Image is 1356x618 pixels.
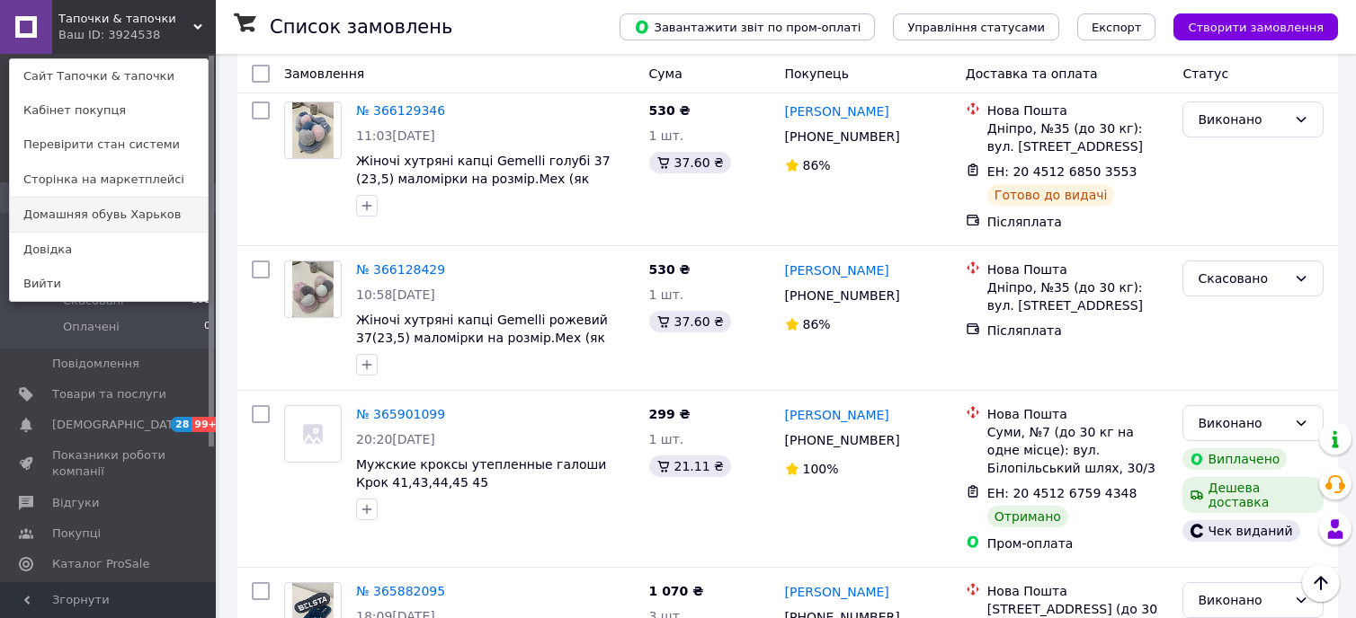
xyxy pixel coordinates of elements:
[1302,564,1340,602] button: Наверх
[292,102,335,158] img: Фото товару
[649,287,684,302] span: 1 шт.
[356,407,445,421] a: № 365901099
[987,102,1169,119] div: Нова Пошта
[987,405,1169,423] div: Нова Пошта
[781,428,904,453] div: [PHONE_NUMBER]
[785,261,889,279] a: [PERSON_NAME]
[356,262,445,277] a: № 366128429
[1182,66,1228,81] span: Статус
[10,163,208,197] a: Сторінка на маркетплейсі
[649,103,691,118] span: 530 ₴
[649,128,684,143] span: 1 шт.
[356,432,435,446] span: 20:20[DATE]
[987,322,1169,340] div: Післяплата
[10,59,208,93] a: Сайт Тапочки & тапочки
[1077,13,1156,40] button: Експорт
[649,407,691,421] span: 299 ₴
[781,283,904,308] div: [PHONE_NUMBER]
[356,287,435,302] span: 10:58[DATE]
[649,584,704,598] span: 1 070 ₴
[356,128,435,143] span: 11:03[DATE]
[1198,269,1287,288] div: Скасовано
[649,152,731,173] div: 37.60 ₴
[356,154,611,204] a: Жіночі хутряні капці Gemelli голубі 37 (23,5) маломірки на розмір.Мех (як натуральний)
[1182,448,1287,470] div: Виплачено
[192,417,221,432] span: 99+
[52,495,99,511] span: Відгуки
[284,260,342,318] a: Фото товару
[987,184,1115,206] div: Готово до видачі
[893,13,1059,40] button: Управління статусами
[649,262,691,277] span: 530 ₴
[785,102,889,120] a: [PERSON_NAME]
[1155,19,1338,33] a: Створити замовлення
[284,66,364,81] span: Замовлення
[649,455,731,477] div: 21.11 ₴
[52,417,185,433] span: [DEMOGRAPHIC_DATA]
[803,158,831,172] span: 86%
[803,462,839,476] span: 100%
[52,386,166,402] span: Товари та послуги
[1092,21,1142,34] span: Експорт
[785,406,889,424] a: [PERSON_NAME]
[987,119,1169,155] div: Дніпро, №35 (до 30 кг): вул. [STREET_ADDRESS]
[58,11,193,27] span: Тапочки & тапочки
[803,317,831,331] span: 86%
[987,164,1137,179] span: ЕН: 20 4512 6850 3553
[1198,110,1287,129] div: Виконано
[987,423,1169,477] div: Суми, №7 (до 30 кг на одне місце): вул. Білопільський шлях, 30/3
[649,66,682,81] span: Cума
[10,128,208,162] a: Перевірити стан системи
[58,27,134,43] div: Ваш ID: 3924538
[356,313,608,363] a: Жіночі хутряні капці Gemelli рожевий 37(23,5) маломірки на розмір.Мех (як натуральний)
[1173,13,1338,40] button: Створити замовлення
[52,525,101,542] span: Покупці
[987,278,1169,314] div: Дніпро, №35 (до 30 кг): вул. [STREET_ADDRESS]
[356,457,606,490] a: Мужские кроксы утепленные галоши Крок 41,43,44,45 45
[987,534,1169,552] div: Пром-оплата
[987,506,1068,527] div: Отримано
[10,198,208,232] a: Домашняя обувь Харьков
[356,584,445,598] a: № 365882095
[63,319,120,335] span: Оплачені
[10,233,208,267] a: Довідка
[52,447,166,480] span: Показники роботи компанії
[649,311,731,332] div: 37.60 ₴
[987,260,1169,278] div: Нова Пошта
[1198,590,1287,610] div: Виконано
[907,21,1045,34] span: Управління статусами
[171,417,192,432] span: 28
[10,93,208,128] a: Кабінет покупця
[649,432,684,446] span: 1 шт.
[987,213,1169,231] div: Післяплата
[987,486,1137,500] span: ЕН: 20 4512 6759 4348
[785,66,849,81] span: Покупець
[634,19,861,35] span: Завантажити звіт по пром-оплаті
[987,582,1169,600] div: Нова Пошта
[10,267,208,301] a: Вийти
[620,13,875,40] button: Завантажити звіт по пром-оплаті
[356,103,445,118] a: № 366129346
[1182,520,1299,542] div: Чек виданий
[1188,21,1324,34] span: Створити замовлення
[781,124,904,149] div: [PHONE_NUMBER]
[785,583,889,601] a: [PERSON_NAME]
[284,405,342,463] a: Фото товару
[52,356,139,372] span: Повідомлення
[204,319,210,335] span: 0
[270,16,452,38] h1: Список замовлень
[1182,477,1324,513] div: Дешева доставка
[52,556,149,572] span: Каталог ProSale
[1198,413,1287,433] div: Виконано
[966,66,1098,81] span: Доставка та оплата
[292,261,335,317] img: Фото товару
[284,102,342,159] a: Фото товару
